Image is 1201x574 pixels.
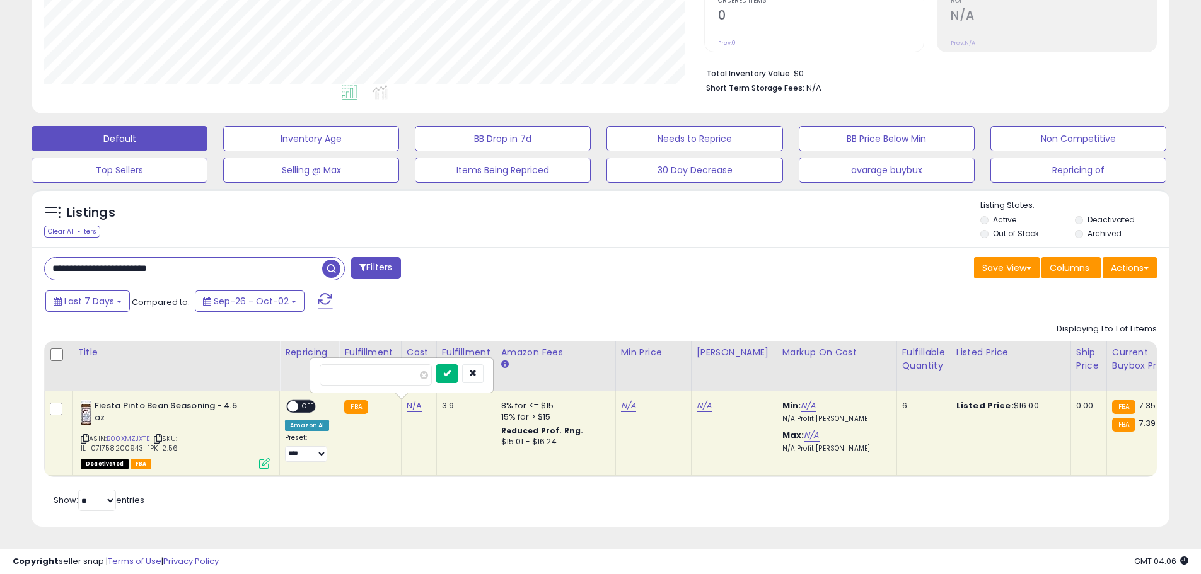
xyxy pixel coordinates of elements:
div: $15.01 - $16.24 [501,437,606,447]
div: seller snap | | [13,556,219,568]
div: Listed Price [956,346,1065,359]
div: Preset: [285,433,329,462]
a: B00XMZJXTE [107,433,150,444]
div: [PERSON_NAME] [697,346,772,359]
div: Displaying 1 to 1 of 1 items [1057,323,1157,335]
b: Fiesta Pinto Bean Seasoning - 4.5 oz [95,400,248,427]
div: 6 [902,400,941,411]
th: The percentage added to the cost of goods (COGS) that forms the calculator for Min & Max prices. [777,341,896,391]
span: Compared to: [132,296,190,308]
small: FBA [344,400,368,414]
b: Max: [782,429,804,441]
div: Title [78,346,274,359]
small: Prev: N/A [951,39,975,47]
span: OFF [298,401,318,412]
small: Prev: 0 [718,39,736,47]
div: Fulfillment [344,346,395,359]
button: Save View [974,257,1040,278]
span: All listings that are unavailable for purchase on Amazon for any reason other than out-of-stock [81,459,129,469]
a: N/A [804,429,819,442]
b: Listed Price: [956,399,1014,411]
div: 3.9 [442,400,486,411]
label: Archived [1088,228,1122,239]
strong: Copyright [13,555,59,567]
div: 15% for > $15 [501,411,606,423]
button: Last 7 Days [45,290,130,312]
span: Last 7 Days [64,295,114,307]
small: FBA [1112,418,1135,432]
div: Fulfillment Cost [442,346,490,372]
button: Inventory Age [223,126,399,151]
label: Active [993,214,1016,225]
p: Listing States: [980,200,1169,212]
a: Privacy Policy [163,555,219,567]
p: N/A Profit [PERSON_NAME] [782,444,887,453]
div: $16.00 [956,400,1061,411]
div: Ship Price [1076,346,1101,372]
div: Min Price [621,346,686,359]
button: BB Drop in 7d [415,126,591,151]
div: Repricing [285,346,334,359]
button: Non Competitive [990,126,1166,151]
a: N/A [407,399,422,412]
div: 0.00 [1076,400,1097,411]
button: Actions [1103,257,1157,278]
span: Show: entries [54,494,144,506]
img: 51S9oB2fWYL._SL40_.jpg [81,400,91,425]
span: | SKU: IL_071758200943_1PK_2.56 [81,433,178,452]
button: Selling @ Max [223,158,399,183]
p: N/A Profit [PERSON_NAME] [782,415,887,423]
div: 8% for <= $15 [501,400,606,411]
div: Markup on Cost [782,346,891,359]
div: Cost [407,346,431,359]
button: BB Price Below Min [799,126,975,151]
h5: Listings [67,204,115,222]
button: Needs to Reprice [606,126,782,151]
li: $0 [706,65,1147,80]
b: Total Inventory Value: [706,68,792,79]
span: 7.35 [1139,399,1156,411]
a: N/A [697,399,712,412]
button: 30 Day Decrease [606,158,782,183]
h2: 0 [718,8,924,25]
small: FBA [1112,400,1135,414]
div: Amazon AI [285,420,329,431]
div: Clear All Filters [44,226,100,238]
a: Terms of Use [108,555,161,567]
div: ASIN: [81,400,270,468]
span: N/A [806,82,821,94]
b: Reduced Prof. Rng. [501,425,584,436]
span: Columns [1050,261,1089,274]
button: Default [32,126,207,151]
label: Out of Stock [993,228,1039,239]
button: Columns [1041,257,1101,278]
a: N/A [801,399,816,412]
div: Amazon Fees [501,346,610,359]
button: Filters [351,257,400,279]
b: Short Term Storage Fees: [706,83,804,93]
span: 2025-10-10 04:06 GMT [1134,555,1188,567]
button: avarage buybux [799,158,975,183]
span: Sep-26 - Oct-02 [214,295,289,307]
button: Top Sellers [32,158,207,183]
span: 7.39 [1139,417,1156,429]
span: FBA [131,459,152,469]
label: Deactivated [1088,214,1135,225]
b: Min: [782,399,801,411]
h2: N/A [951,8,1156,25]
a: N/A [621,399,636,412]
div: Current Buybox Price [1112,346,1177,372]
div: Fulfillable Quantity [902,346,946,372]
button: Repricing of [990,158,1166,183]
small: Amazon Fees. [501,359,509,370]
button: Items Being Repriced [415,158,591,183]
button: Sep-26 - Oct-02 [195,290,305,312]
